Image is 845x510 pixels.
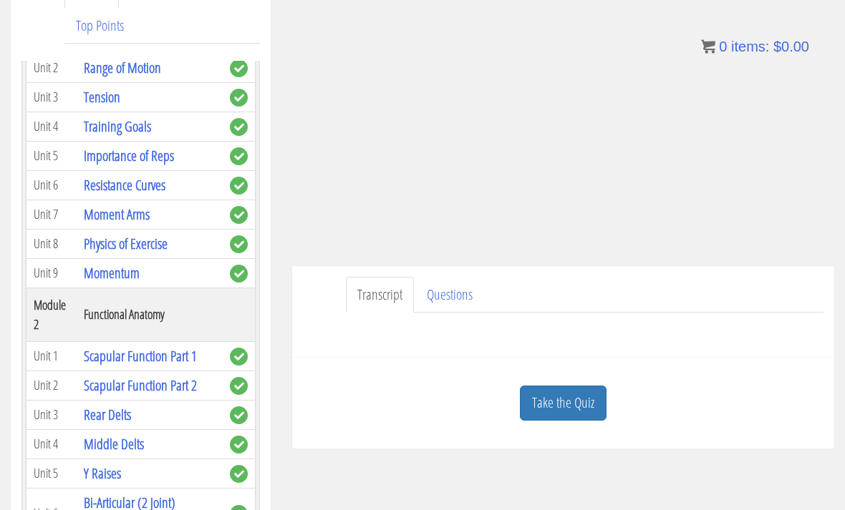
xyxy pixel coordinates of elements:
[26,229,77,258] td: Unit 8
[26,53,77,82] td: Unit 2
[230,377,248,395] span: complete
[26,200,77,229] td: Unit 7
[346,277,414,313] a: Transcript
[84,405,131,424] a: Rear Delts
[84,234,168,253] a: Physics of Exercise
[230,177,248,195] span: complete
[773,39,781,54] span: $
[230,348,248,366] span: complete
[26,258,77,288] td: Unit 9
[701,39,715,54] img: icon11.png
[26,458,77,488] td: Unit 5
[26,170,77,200] td: Unit 6
[230,59,248,77] span: complete
[26,400,77,429] td: Unit 3
[415,277,484,313] a: Questions
[84,376,197,395] a: Scapular Function Part 2
[84,117,151,136] a: Training Goals
[701,39,809,54] a: 0 items: $0.00
[84,87,120,107] a: Tension
[84,175,165,195] a: Resistance Curves
[26,82,77,112] td: Unit 3
[230,465,248,483] span: complete
[26,341,77,371] td: Unit 1
[26,288,77,341] th: Module 2
[230,147,248,165] span: complete
[26,429,77,458] td: Unit 4
[520,386,607,421] a: Take the Quiz
[84,263,140,283] a: Momentum
[230,235,248,253] span: complete
[731,39,769,54] span: items:
[230,89,248,107] span: complete
[26,371,77,400] td: Unit 2
[230,406,248,424] span: complete
[230,265,248,283] span: complete
[26,141,77,170] td: Unit 5
[77,288,223,341] th: Functional Anatomy
[64,8,135,44] a: Top Points
[84,146,174,165] a: Importance of Reps
[84,464,121,483] a: Y Raises
[230,206,248,224] span: complete
[84,434,144,453] a: Middle Delts
[230,118,248,136] span: complete
[84,346,197,366] a: Scapular Function Part 1
[84,205,150,224] a: Moment Arms
[719,39,727,54] span: 0
[230,436,248,453] span: complete
[26,112,77,141] td: Unit 4
[84,58,161,77] a: Range of Motion
[773,39,809,54] bdi: 0.00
